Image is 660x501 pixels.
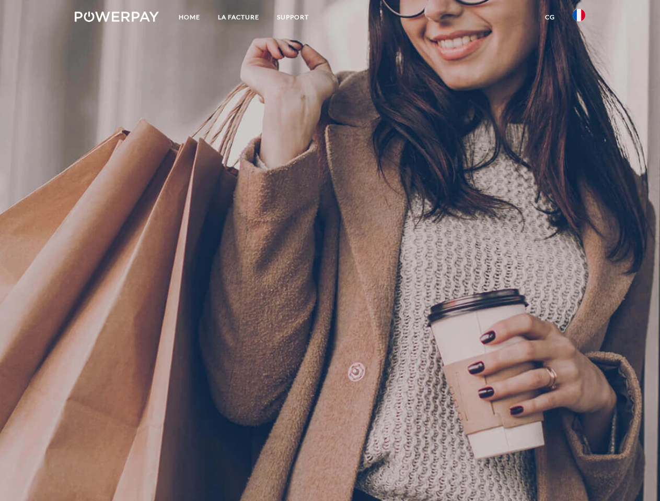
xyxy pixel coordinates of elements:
[75,11,159,22] img: logo-powerpay-white.svg
[536,8,564,27] a: CG
[170,8,209,27] a: Home
[268,8,318,27] a: Support
[573,9,585,21] img: fr
[209,8,268,27] a: LA FACTURE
